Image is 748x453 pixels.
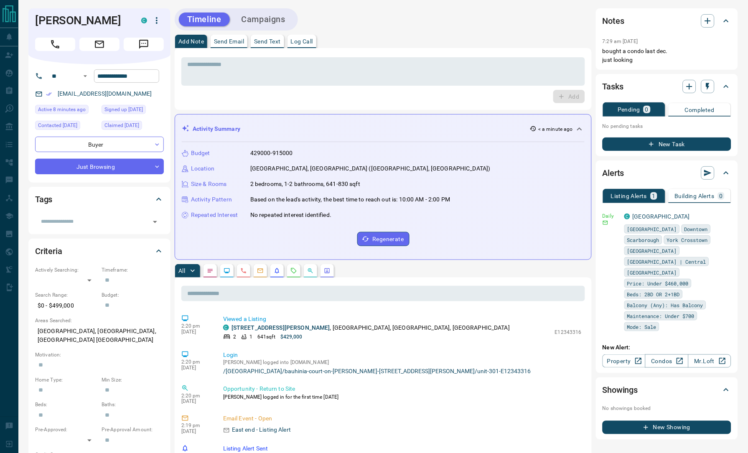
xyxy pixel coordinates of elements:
[675,193,715,199] p: Building Alerts
[35,244,62,258] h2: Criteria
[181,399,211,405] p: [DATE]
[627,247,677,255] span: [GEOGRAPHIC_DATA]
[307,267,314,274] svg: Opportunities
[688,354,731,368] a: Mr.Loft
[720,193,723,199] p: 0
[207,267,214,274] svg: Notes
[35,137,164,152] div: Buyer
[627,236,659,244] span: Scarborough
[603,380,731,400] div: Showings
[250,211,331,219] p: No repeated interest identified.
[223,393,582,401] p: [PERSON_NAME] logged in for the first time [DATE]
[538,125,573,133] p: < a minute ago
[35,266,97,274] p: Actively Searching:
[223,384,582,393] p: Opportunity - Return to Site
[181,323,211,329] p: 2:20 pm
[291,38,313,44] p: Log Call
[79,38,120,51] span: Email
[627,257,706,266] span: [GEOGRAPHIC_DATA] | Central
[223,368,582,374] a: /[GEOGRAPHIC_DATA]/bauhinia-court-on-[PERSON_NAME]-[STREET_ADDRESS][PERSON_NAME]/unit-301-E12343316
[102,105,164,117] div: Fri Oct 23 2020
[38,105,86,114] span: Active 8 minutes ago
[102,266,164,274] p: Timeframe:
[181,429,211,435] p: [DATE]
[223,415,582,423] p: Email Event - Open
[645,107,649,112] p: 0
[603,343,731,352] p: New Alert:
[149,216,161,228] button: Open
[274,267,280,274] svg: Listing Alerts
[181,365,211,371] p: [DATE]
[191,211,238,219] p: Repeated Interest
[178,38,204,44] p: Add Note
[603,14,624,28] h2: Notes
[191,164,214,173] p: Location
[611,193,647,199] p: Listing Alerts
[624,214,630,219] div: condos.ca
[35,193,52,206] h2: Tags
[104,121,139,130] span: Claimed [DATE]
[684,225,708,233] span: Downtown
[603,47,731,64] p: bought a condo last dec. just looking
[250,149,293,158] p: 429000-915000
[102,426,164,434] p: Pre-Approval Amount:
[38,121,77,130] span: Contacted [DATE]
[35,317,164,324] p: Areas Searched:
[645,354,688,368] a: Condos
[603,76,731,97] div: Tasks
[191,180,227,188] p: Size & Rooms
[257,333,275,341] p: 641 sqft
[35,426,97,434] p: Pre-Approved:
[603,11,731,31] div: Notes
[627,312,695,320] span: Maintenance: Under $700
[603,80,623,93] h2: Tasks
[124,38,164,51] span: Message
[35,299,97,313] p: $0 - $499,000
[603,212,619,220] p: Daily
[627,301,703,309] span: Balcony (Any): Has Balcony
[603,421,731,434] button: New Showing
[35,189,164,209] div: Tags
[178,268,185,274] p: All
[240,267,247,274] svg: Calls
[667,236,708,244] span: York Crosstown
[290,267,297,274] svg: Requests
[214,38,244,44] p: Send Email
[182,121,585,137] div: Activity Summary< a minute ago
[603,354,646,368] a: Property
[257,267,264,274] svg: Emails
[35,376,97,384] p: Home Type:
[232,323,510,332] p: , [GEOGRAPHIC_DATA], [GEOGRAPHIC_DATA], [GEOGRAPHIC_DATA]
[102,121,164,132] div: Thu Sep 16 2021
[181,329,211,335] p: [DATE]
[652,193,656,199] p: 1
[35,14,129,27] h1: [PERSON_NAME]
[35,401,97,409] p: Beds:
[603,405,731,412] p: No showings booked
[603,220,608,226] svg: Email
[280,333,303,341] p: $429,000
[102,376,164,384] p: Min Size:
[35,324,164,347] p: [GEOGRAPHIC_DATA], [GEOGRAPHIC_DATA], [GEOGRAPHIC_DATA] [GEOGRAPHIC_DATA]
[603,38,638,44] p: 7:29 am [DATE]
[35,38,75,51] span: Call
[58,90,152,97] a: [EMAIL_ADDRESS][DOMAIN_NAME]
[35,121,97,132] div: Thu Dec 16 2021
[141,18,147,23] div: condos.ca
[254,38,281,44] p: Send Text
[223,325,229,331] div: condos.ca
[627,268,677,277] span: [GEOGRAPHIC_DATA]
[80,71,90,81] button: Open
[249,333,252,341] p: 1
[603,137,731,151] button: New Task
[618,107,640,112] p: Pending
[357,232,410,246] button: Regenerate
[179,13,230,26] button: Timeline
[603,120,731,132] p: No pending tasks
[35,351,164,359] p: Motivation:
[102,291,164,299] p: Budget:
[250,195,450,204] p: Based on the lead's activity, the best time to reach out is: 10:00 AM - 2:00 PM
[35,159,164,174] div: Just Browsing
[627,323,656,331] span: Mode: Sale
[627,225,677,233] span: [GEOGRAPHIC_DATA]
